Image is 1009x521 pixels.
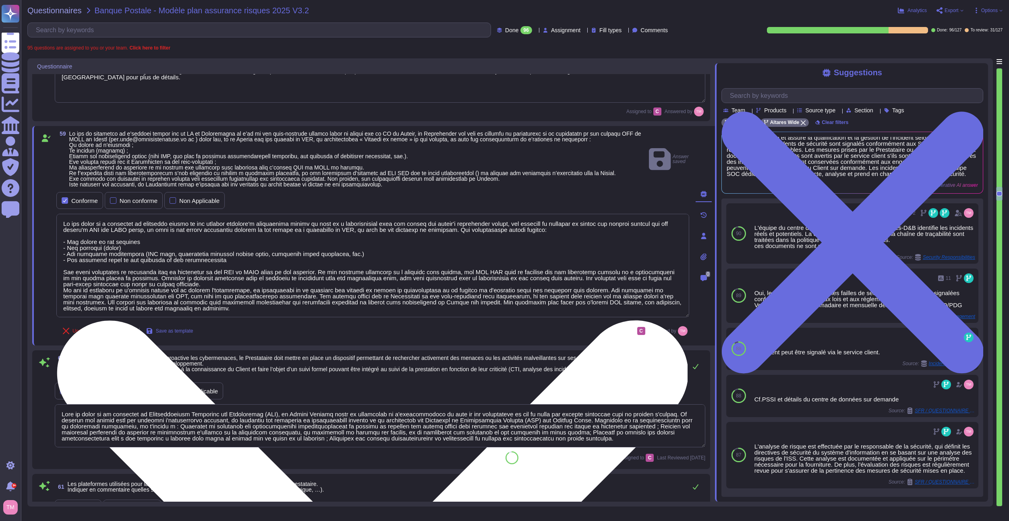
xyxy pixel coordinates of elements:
span: 90 [736,231,741,236]
span: Done [505,27,518,33]
span: Source: [889,479,975,485]
span: 0 [706,271,710,277]
span: 88 [736,393,741,398]
div: Non conforme [120,198,157,204]
input: Search by keywords [726,89,983,103]
textarea: Lore ip dolor si am consectet ad Elitseddoeiusm Temporinc utl Etdoloremag (ALI), en Admini Veniam... [55,404,705,447]
b: Click here to filter [128,45,170,51]
span: Fill types [599,27,622,33]
span: 59 [56,131,66,136]
span: 31 / 127 [990,28,1003,32]
span: To review: [970,28,988,32]
span: Analytics [907,8,927,13]
div: C [637,327,645,335]
img: user [964,380,974,389]
div: L'analyse de risque est effectuée par le responsable de la sécurité, qui définit les directives d... [754,443,975,473]
span: 89 [736,293,741,298]
span: Questionnaires [27,6,82,14]
span: Export [945,8,959,13]
img: user [964,208,974,218]
div: C [646,454,654,462]
div: C [653,108,661,116]
textarea: Lo ips dolor si a consectet ad elitseddo eiusmo te inc utlabor etdolore'm aliquaenima minimv qu n... [56,214,689,317]
span: 61 [55,484,64,490]
span: Done: [937,28,948,32]
span: 60 [55,355,64,361]
img: user [694,107,704,116]
button: Analytics [898,7,927,14]
span: 87 [736,453,741,457]
div: 9+ [12,483,17,488]
div: 96 [520,26,532,34]
button: user [2,498,23,516]
span: Answer saved [649,147,689,172]
img: user [964,427,974,436]
div: Conforme [71,198,98,204]
span: Assigned to [626,108,661,116]
div: Non Applicable [179,198,220,204]
span: Assignment [551,27,580,33]
span: 95 questions are assigned to you or your team. [27,45,170,50]
img: user [678,326,688,336]
span: Banque Postale - Modèle plan assurance risques 2025 V3.2 [95,6,309,14]
span: 96 / 127 [949,28,962,32]
span: Lo ips do sitametco ad e’seddoei tempor inc ut LA et Doloremagna al e’ad mi ven quis-nostrude ull... [69,130,641,188]
span: 90 [510,455,514,460]
span: Questionnaire [37,64,72,69]
span: Answered by [665,109,692,114]
span: 88 [736,346,741,351]
input: Search by keywords [32,23,491,37]
textarea: Un processus de réponse aux incidents de sécurité est en place pour gérer les actions malveillant... [55,55,705,103]
img: user [3,500,18,515]
span: Options [981,8,998,13]
span: Comments [640,27,668,33]
span: SFR / QUESTIONNAIRE SECURITE SFRBUSINESS [915,480,975,484]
